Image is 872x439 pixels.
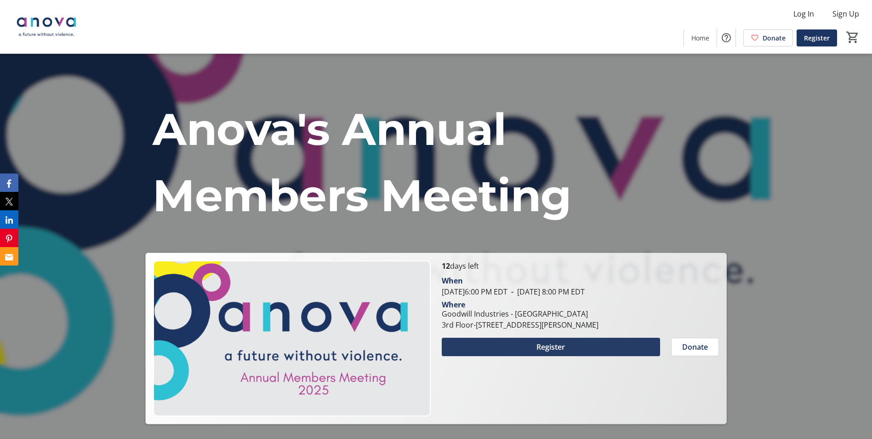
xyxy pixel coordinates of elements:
[717,29,735,47] button: Help
[442,308,598,319] div: Goodwill Industries - [GEOGRAPHIC_DATA]
[684,29,717,46] a: Home
[442,260,719,271] p: days left
[804,33,830,43] span: Register
[507,287,585,297] span: [DATE] 8:00 PM EDT
[797,29,837,46] a: Register
[442,287,507,297] span: [DATE] 6:00 PM EDT
[743,29,793,46] a: Donate
[671,338,719,356] button: Donate
[6,4,87,50] img: Anova: A Future Without Violence's Logo
[832,8,859,19] span: Sign Up
[682,341,708,352] span: Donate
[442,319,598,330] div: 3rd Floor-[STREET_ADDRESS][PERSON_NAME]
[786,6,821,21] button: Log In
[536,341,565,352] span: Register
[507,287,517,297] span: -
[793,8,814,19] span: Log In
[691,33,709,43] span: Home
[442,338,660,356] button: Register
[153,102,571,222] span: Anova's Annual Members Meeting
[825,6,866,21] button: Sign Up
[442,275,463,286] div: When
[153,260,430,416] img: Campaign CTA Media Photo
[844,29,861,46] button: Cart
[442,261,450,271] span: 12
[763,33,786,43] span: Donate
[442,301,465,308] div: Where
